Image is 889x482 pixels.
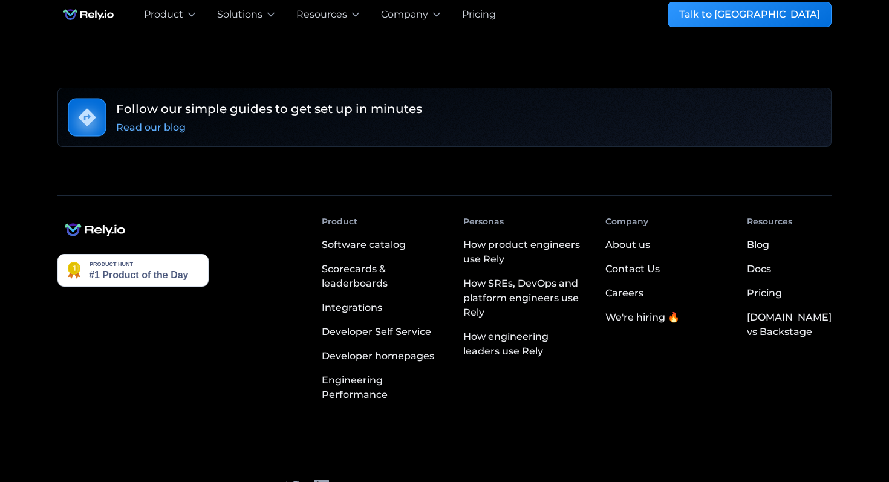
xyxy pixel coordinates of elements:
div: Software catalog [322,238,406,252]
div: Solutions [217,7,262,22]
div: Developer homepages [322,349,434,363]
div: Pricing [747,286,782,301]
a: Pricing [747,281,782,305]
img: Rely.io - The developer portal with an AI assistant you can speak with | Product Hunt [57,254,209,287]
a: How engineering leaders use Rely [463,325,585,363]
a: How SREs, DevOps and platform engineers use Rely [463,272,585,325]
div: We're hiring 🔥 [605,310,680,325]
a: Talk to [GEOGRAPHIC_DATA] [668,2,832,27]
div: Scorecards & leaderboards [322,262,444,291]
div: How engineering leaders use Rely [463,330,585,359]
div: Engineering Performance [322,373,444,402]
h6: Follow our simple guides to get set up in minutes [116,100,422,118]
a: Pricing [462,7,496,22]
div: Read our blog [116,120,186,135]
a: Blog [747,233,769,257]
a: Software catalog [322,233,444,257]
div: [DOMAIN_NAME] vs Backstage [747,310,832,339]
a: We're hiring 🔥 [605,305,680,330]
a: Developer Self Service [322,320,444,344]
a: Developer homepages [322,344,444,368]
div: Docs [747,262,771,276]
div: Resources [296,7,347,22]
div: Company [605,215,648,228]
a: [DOMAIN_NAME] vs Backstage [747,305,832,344]
a: Docs [747,257,771,281]
div: Product [322,215,357,228]
div: Product [144,7,183,22]
a: Careers [605,281,643,305]
img: Rely.io logo [57,2,120,27]
div: How SREs, DevOps and platform engineers use Rely [463,276,585,320]
a: Follow our simple guides to get set up in minutesRead our blog [57,88,832,147]
div: Contact Us [605,262,660,276]
a: Integrations [322,296,444,320]
div: About us [605,238,650,252]
div: Blog [747,238,769,252]
div: Company [381,7,428,22]
div: Developer Self Service [322,325,431,339]
a: Contact Us [605,257,660,281]
a: Scorecards & leaderboards [322,257,444,296]
div: Personas [463,215,504,228]
a: home [57,2,120,27]
div: How product engineers use Rely [463,238,585,267]
a: Engineering Performance [322,368,444,407]
div: Careers [605,286,643,301]
div: Resources [747,215,792,228]
div: Integrations [322,301,382,315]
div: Talk to [GEOGRAPHIC_DATA] [679,7,820,22]
iframe: Chatbot [809,402,872,465]
a: How product engineers use Rely [463,233,585,272]
a: About us [605,233,650,257]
